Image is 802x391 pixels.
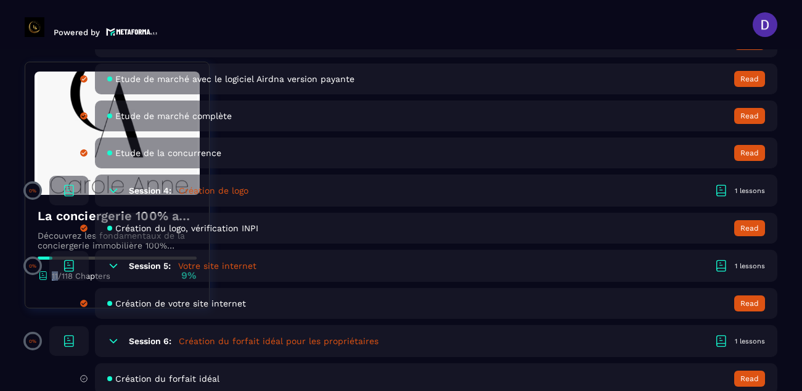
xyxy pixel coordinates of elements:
[129,186,171,196] h6: Session 4:
[178,260,256,272] h5: Votre site internet
[129,261,171,271] h6: Session 5:
[115,148,221,158] span: Etude de la concurrence
[734,371,765,387] button: Read
[129,336,171,346] h6: Session 6:
[106,27,158,37] img: logo
[115,111,232,121] span: Etude de marché complète
[38,231,197,250] p: Découvrez les fondamentaux de la conciergerie immobilière 100% automatisée. Cette formation est c...
[29,263,36,269] p: 0%
[115,374,219,384] span: Création du forfait idéal
[734,145,765,161] button: Read
[115,74,354,84] span: Etude de marché avec le logiciel Airdna version payante
[734,108,765,124] button: Read
[38,207,197,224] h4: La conciergerie 100% automatisée
[179,184,248,197] h5: Création de logo
[29,339,36,344] p: 0%
[54,28,100,37] p: Powered by
[735,186,765,196] div: 1 lessons
[179,335,378,347] h5: Création du forfait idéal pour les propriétaires
[735,337,765,346] div: 1 lessons
[734,71,765,87] button: Read
[115,298,246,308] span: Création de votre site internet
[25,17,44,37] img: logo-branding
[734,295,765,311] button: Read
[115,223,258,233] span: Création du logo, vérification INPI
[35,72,200,195] img: banner
[734,220,765,236] button: Read
[29,188,36,194] p: 0%
[735,261,765,271] div: 1 lessons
